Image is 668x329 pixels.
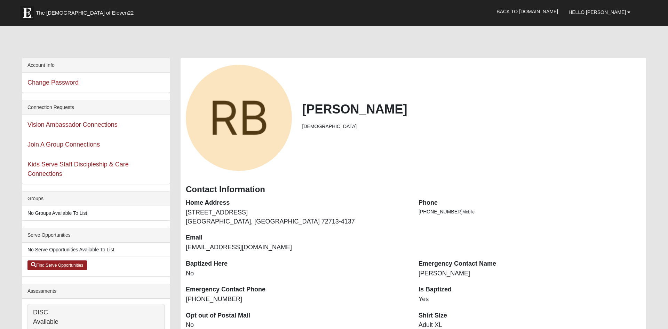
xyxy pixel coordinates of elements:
[22,243,170,257] li: No Serve Opportunities Available To List
[419,198,641,207] dt: Phone
[419,208,641,216] li: [PHONE_NUMBER]
[27,260,87,270] a: Find Serve Opportunities
[22,206,170,220] li: No Groups Available To List
[419,311,641,320] dt: Shirt Size
[22,191,170,206] div: Groups
[419,269,641,278] dd: [PERSON_NAME]
[27,161,129,177] a: Kids Serve Staff Discipleship & Care Connections
[22,100,170,115] div: Connection Requests
[186,295,408,304] dd: [PHONE_NUMBER]
[186,198,408,207] dt: Home Address
[563,3,636,21] a: Hello [PERSON_NAME]
[36,9,134,16] span: The [DEMOGRAPHIC_DATA] of Eleven22
[186,269,408,278] dd: No
[302,123,641,130] li: [DEMOGRAPHIC_DATA]
[22,284,170,299] div: Assessments
[186,311,408,320] dt: Opt out of Postal Mail
[22,58,170,73] div: Account Info
[419,259,641,268] dt: Emergency Contact Name
[186,243,408,252] dd: [EMAIL_ADDRESS][DOMAIN_NAME]
[27,121,118,128] a: Vision Ambassador Connections
[419,295,641,304] dd: Yes
[491,3,563,20] a: Back to [DOMAIN_NAME]
[419,285,641,294] dt: Is Baptized
[186,233,408,242] dt: Email
[186,285,408,294] dt: Emergency Contact Phone
[17,2,156,20] a: The [DEMOGRAPHIC_DATA] of Eleven22
[27,79,79,86] a: Change Password
[302,102,641,117] h2: [PERSON_NAME]
[186,185,641,195] h3: Contact Information
[20,6,34,20] img: Eleven22 logo
[186,208,408,226] dd: [STREET_ADDRESS] [GEOGRAPHIC_DATA], [GEOGRAPHIC_DATA] 72713-4137
[186,114,292,121] a: View Fullsize Photo
[462,210,475,214] span: Mobile
[186,259,408,268] dt: Baptized Here
[22,228,170,243] div: Serve Opportunities
[27,141,100,148] a: Join A Group Connections
[568,9,626,15] span: Hello [PERSON_NAME]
